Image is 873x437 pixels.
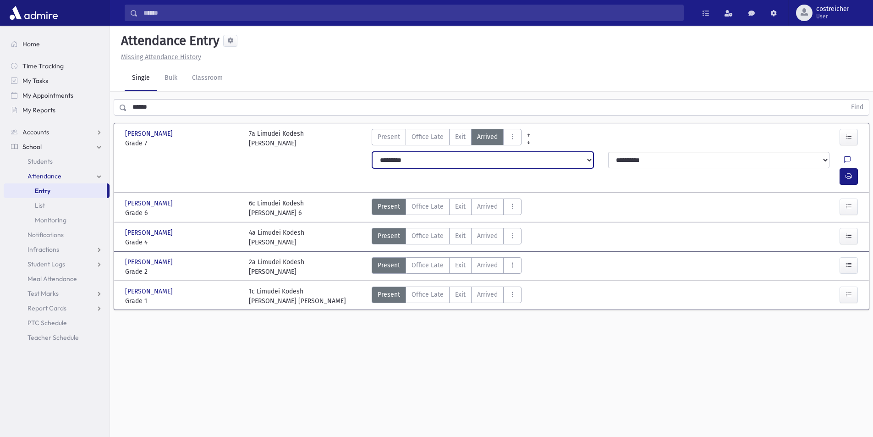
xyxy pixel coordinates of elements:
[4,139,110,154] a: School
[125,257,175,267] span: [PERSON_NAME]
[816,6,849,13] span: costreicher
[27,289,59,298] span: Test Marks
[4,169,110,183] a: Attendance
[138,5,683,21] input: Search
[125,199,175,208] span: [PERSON_NAME]
[249,257,304,277] div: 2a Limudei Kodesh [PERSON_NAME]
[22,40,40,48] span: Home
[125,138,240,148] span: Grade 7
[249,287,346,306] div: 1c Limudei Kodesh [PERSON_NAME] [PERSON_NAME]
[4,37,110,51] a: Home
[4,154,110,169] a: Students
[27,172,61,180] span: Attendance
[412,231,444,241] span: Office Late
[455,290,466,299] span: Exit
[22,91,73,100] span: My Appointments
[455,260,466,270] span: Exit
[477,231,498,241] span: Arrived
[27,304,66,312] span: Report Cards
[22,106,55,114] span: My Reports
[477,202,498,211] span: Arrived
[35,201,45,210] span: List
[455,202,466,211] span: Exit
[4,103,110,117] a: My Reports
[412,260,444,270] span: Office Late
[249,199,304,218] div: 6c Limudei Kodesh [PERSON_NAME] 6
[372,129,522,148] div: AttTypes
[4,242,110,257] a: Infractions
[455,132,466,142] span: Exit
[185,66,230,91] a: Classroom
[4,271,110,286] a: Meal Attendance
[22,77,48,85] span: My Tasks
[117,53,201,61] a: Missing Attendance History
[121,53,201,61] u: Missing Attendance History
[4,88,110,103] a: My Appointments
[477,260,498,270] span: Arrived
[4,125,110,139] a: Accounts
[378,260,400,270] span: Present
[27,245,59,254] span: Infractions
[4,301,110,315] a: Report Cards
[4,213,110,227] a: Monitoring
[125,287,175,296] span: [PERSON_NAME]
[378,202,400,211] span: Present
[4,183,107,198] a: Entry
[4,330,110,345] a: Teacher Schedule
[4,73,110,88] a: My Tasks
[372,257,522,277] div: AttTypes
[249,129,304,148] div: 7a Limudei Kodesh [PERSON_NAME]
[412,132,444,142] span: Office Late
[125,66,157,91] a: Single
[4,315,110,330] a: PTC Schedule
[125,238,240,247] span: Grade 4
[27,275,77,283] span: Meal Attendance
[27,319,67,327] span: PTC Schedule
[372,228,522,247] div: AttTypes
[4,59,110,73] a: Time Tracking
[846,100,869,115] button: Find
[372,199,522,218] div: AttTypes
[125,208,240,218] span: Grade 6
[378,290,400,299] span: Present
[816,13,849,20] span: User
[27,333,79,342] span: Teacher Schedule
[249,228,304,247] div: 4a Limudei Kodesh [PERSON_NAME]
[378,132,400,142] span: Present
[455,231,466,241] span: Exit
[477,290,498,299] span: Arrived
[4,257,110,271] a: Student Logs
[412,290,444,299] span: Office Late
[372,287,522,306] div: AttTypes
[477,132,498,142] span: Arrived
[4,227,110,242] a: Notifications
[27,260,65,268] span: Student Logs
[35,187,50,195] span: Entry
[157,66,185,91] a: Bulk
[27,157,53,166] span: Students
[412,202,444,211] span: Office Late
[7,4,60,22] img: AdmirePro
[22,62,64,70] span: Time Tracking
[4,286,110,301] a: Test Marks
[125,267,240,277] span: Grade 2
[125,228,175,238] span: [PERSON_NAME]
[117,33,220,49] h5: Attendance Entry
[22,128,49,136] span: Accounts
[125,129,175,138] span: [PERSON_NAME]
[22,143,42,151] span: School
[35,216,66,224] span: Monitoring
[4,198,110,213] a: List
[125,296,240,306] span: Grade 1
[378,231,400,241] span: Present
[27,231,64,239] span: Notifications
